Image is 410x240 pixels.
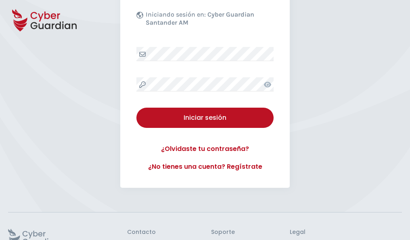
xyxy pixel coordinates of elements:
a: ¿No tienes una cuenta? Regístrate [136,162,274,172]
button: Iniciar sesión [136,108,274,128]
h3: Legal [290,229,402,236]
h3: Contacto [127,229,156,236]
div: Iniciar sesión [142,113,268,123]
h3: Soporte [211,229,235,236]
a: ¿Olvidaste tu contraseña? [136,144,274,154]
